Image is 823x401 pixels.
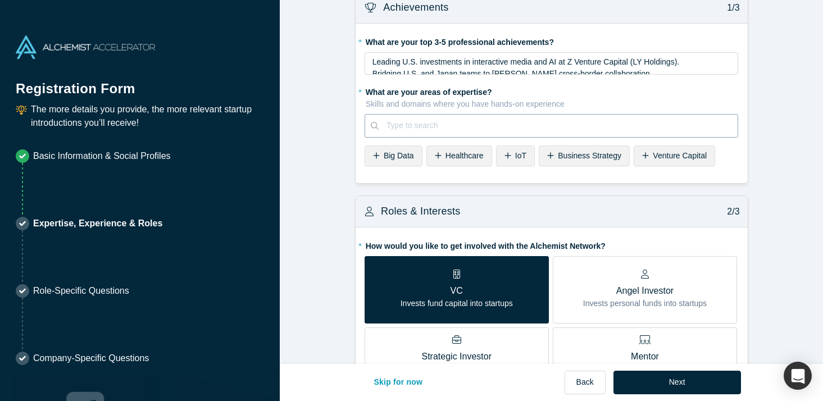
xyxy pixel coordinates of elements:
[372,56,731,79] div: rdw-editor
[33,217,162,230] p: Expertise, Experience & Roles
[33,352,149,365] p: Company-Specific Questions
[401,298,513,309] p: Invests fund capital into startups
[33,149,171,163] p: Basic Information & Social Profiles
[31,103,264,130] p: The more details you provide, the more relevant startup introductions you’ll receive!
[445,151,484,160] span: Healthcare
[372,57,680,66] span: Leading U.S. investments in interactive media and AI at Z Venture Capital (LY Holdings).
[721,1,740,15] p: 1/3
[583,298,707,309] p: Invests personal funds into startups
[515,151,526,160] span: IoT
[634,145,715,166] div: Venture Capital
[561,350,729,363] p: Mentor
[372,69,652,78] span: Bridging U.S. and Japan teams to [PERSON_NAME] cross-border collaboration.
[426,145,492,166] div: Healthcare
[496,145,535,166] div: IoT
[565,371,606,394] button: Back
[384,151,414,160] span: Big Data
[558,151,621,160] span: Business Strategy
[613,371,741,394] button: Next
[539,145,630,166] div: Business Strategy
[16,67,264,99] h1: Registration Form
[653,151,707,160] span: Venture Capital
[365,145,422,166] div: Big Data
[365,83,739,110] label: What are your areas of expertise?
[583,284,707,298] p: Angel Investor
[16,35,155,59] img: Alchemist Accelerator Logo
[365,52,739,75] div: rdw-wrapper
[381,204,461,219] h3: Roles & Interests
[373,350,540,363] p: Strategic Investor
[365,236,739,252] label: How would you like to get involved with the Alchemist Network?
[33,284,129,298] p: Role-Specific Questions
[365,33,739,48] label: What are your top 3-5 professional achievements?
[362,371,435,394] button: Skip for now
[721,205,740,218] p: 2/3
[401,284,513,298] p: VC
[366,98,739,110] p: Skills and domains where you have hands-on experience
